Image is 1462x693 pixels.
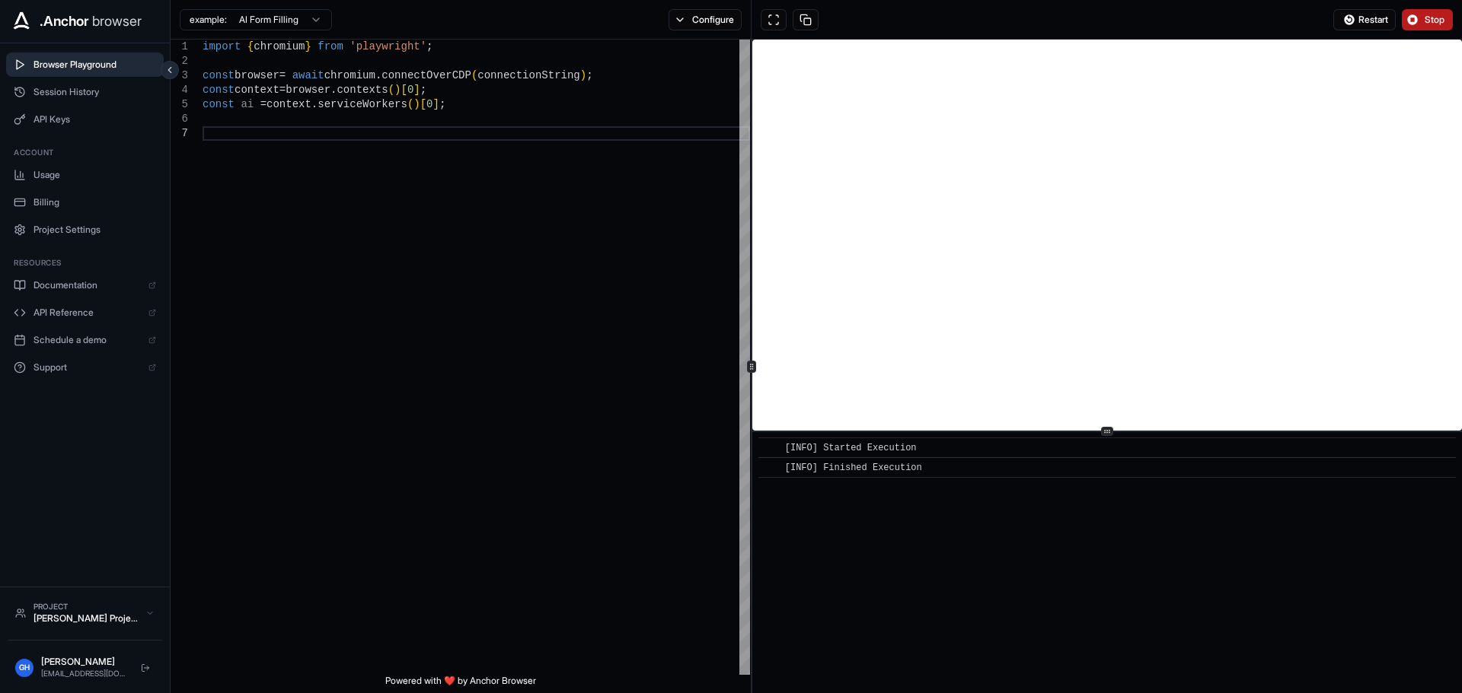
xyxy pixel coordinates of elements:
span: browser [92,11,142,32]
span: chromium [324,69,375,81]
span: .Anchor [40,11,89,32]
div: 5 [171,97,188,112]
div: 3 [171,68,188,83]
span: 0 [426,98,433,110]
span: ; [426,40,433,52]
div: 6 [171,112,188,126]
span: } [305,40,311,52]
a: API Reference [6,300,164,325]
span: ( [388,84,394,96]
button: Stop [1402,9,1453,30]
div: [EMAIL_ADDRESS][DOMAIN_NAME] [41,668,129,679]
button: Project Settings [6,218,164,242]
span: [INFO] Started Execution [785,443,917,453]
span: . [311,98,318,110]
span: browser [286,84,330,96]
span: Billing [34,196,156,208]
span: ​ [766,460,774,475]
h3: Account [14,147,156,158]
span: { [247,40,254,52]
span: Restart [1358,14,1388,26]
button: Browser Playground [6,52,164,77]
button: Logout [136,659,155,677]
span: await [292,69,324,81]
span: ] [413,84,420,96]
span: Schedule a demo [34,334,141,346]
div: 1 [171,40,188,54]
span: API Keys [34,113,156,126]
span: context [235,84,279,96]
span: Stop [1425,14,1446,26]
span: [ [420,98,426,110]
span: . [375,69,381,81]
button: Configure [669,9,742,30]
span: ; [439,98,445,110]
span: from [318,40,343,52]
div: 7 [171,126,188,141]
span: ( [407,98,413,110]
span: contexts [337,84,388,96]
button: Collapse sidebar [161,61,179,79]
button: API Keys [6,107,164,132]
span: const [203,69,235,81]
button: Restart [1333,9,1396,30]
span: browser [235,69,279,81]
div: 2 [171,54,188,68]
span: ​ [766,440,774,456]
button: Project[PERSON_NAME] Project [8,595,162,631]
span: connectionString [477,69,579,81]
span: connectOverCDP [381,69,471,81]
span: GH [19,662,30,673]
button: Billing [6,190,164,215]
span: ) [580,69,586,81]
span: API Reference [34,307,141,319]
span: = [260,98,267,110]
span: ] [433,98,439,110]
div: 4 [171,83,188,97]
span: Session History [34,86,156,98]
span: = [279,84,286,96]
span: Support [34,361,141,374]
div: [PERSON_NAME] [41,656,129,668]
span: Documentation [34,279,141,291]
button: Copy session ID [793,9,819,30]
a: Schedule a demo [6,328,164,352]
span: ai [241,98,254,110]
span: 'playwright' [350,40,426,52]
button: Usage [6,163,164,187]
span: chromium [254,40,305,52]
span: = [279,69,286,81]
a: Documentation [6,273,164,297]
span: [INFO] Finished Execution [785,463,922,473]
button: Open in full screen [761,9,787,30]
span: ) [394,84,401,96]
span: Powered with ❤️ by Anchor Browser [385,675,536,693]
span: 0 [407,84,413,96]
span: [ [401,84,407,96]
span: Usage [34,169,156,181]
div: Project [34,601,138,612]
div: [PERSON_NAME] Project [34,612,138,625]
span: ; [586,69,592,81]
span: import [203,40,241,52]
img: Anchor Icon [9,9,34,33]
span: ( [471,69,477,81]
span: Project Settings [34,224,156,236]
span: ; [420,84,426,96]
span: example: [190,14,227,26]
span: const [203,98,235,110]
span: context [267,98,311,110]
h3: Resources [14,257,156,269]
button: Session History [6,80,164,104]
span: const [203,84,235,96]
span: . [330,84,337,96]
span: ) [413,98,420,110]
span: serviceWorkers [318,98,407,110]
a: Support [6,355,164,380]
span: Browser Playground [34,59,156,71]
